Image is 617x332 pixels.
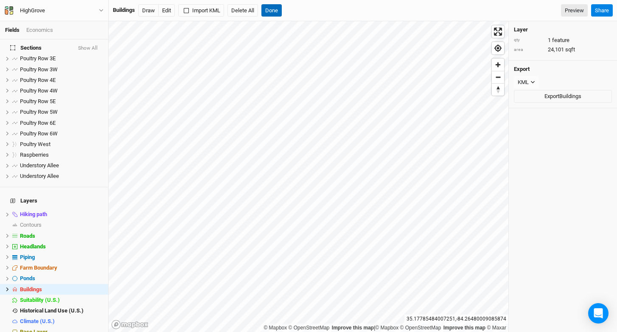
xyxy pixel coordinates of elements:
div: Poultry Row 6W [20,130,103,137]
div: Understory Allee [20,162,103,169]
a: Fields [5,27,20,33]
a: Preview [561,4,588,17]
span: Poultry Row 6E [20,120,56,126]
span: Roads [20,233,35,239]
span: Understory Allee [20,173,59,179]
div: Open Intercom Messenger [588,303,609,324]
div: Buildings [113,6,135,14]
span: Suitability (U.S.) [20,297,60,303]
a: Improve this map [443,325,485,331]
div: Roads [20,233,103,239]
div: Economics [26,26,53,34]
button: Enter fullscreen [492,25,504,38]
button: Edit [158,4,175,17]
a: Mapbox [375,325,398,331]
span: Poultry West [20,141,50,147]
span: Contours [20,222,42,228]
span: Climate (U.S.) [20,318,55,324]
span: Historical Land Use (U.S.) [20,307,84,314]
button: Draw [138,4,159,17]
div: Contours [20,222,103,228]
span: Poultry Row 4W [20,87,58,94]
div: Ponds [20,275,103,282]
span: Poultry Row 3E [20,55,56,62]
div: Poultry Row 4W [20,87,103,94]
span: Understory Allee [20,162,59,169]
div: Poultry Row 6E [20,120,103,127]
button: Delete All [227,4,258,17]
button: Find my location [492,42,504,54]
div: Poultry Row 5W [20,109,103,115]
div: 24,101 [514,46,612,53]
span: Poultry Row 6W [20,130,58,137]
div: Buildings [20,286,103,293]
a: OpenStreetMap [289,325,330,331]
span: Poultry Row 3W [20,66,58,73]
span: Poultry Row 5E [20,98,56,104]
button: Zoom in [492,59,504,71]
span: Headlands [20,243,46,250]
div: | [264,324,506,332]
div: Poultry West [20,141,103,148]
div: qty [514,37,544,43]
div: Raspberries [20,152,103,158]
div: Poultry Row 3W [20,66,103,73]
span: Ponds [20,275,35,281]
span: Hiking path [20,211,47,217]
div: Hiking path [20,211,103,218]
div: Piping [20,254,103,261]
button: Zoom out [492,71,504,83]
a: Maxar [487,325,506,331]
div: 35.17785484007251 , -84.26480009085874 [404,315,508,324]
span: Poultry Row 5W [20,109,58,115]
a: OpenStreetMap [400,325,441,331]
div: Poultry Row 4E [20,77,103,84]
canvas: Map [109,21,508,332]
span: Raspberries [20,152,49,158]
span: sqft [565,46,575,53]
button: Reset bearing to north [492,83,504,96]
button: Import KML [178,4,224,17]
button: Share [591,4,613,17]
button: Show All [78,45,98,51]
button: ExportBuildings [514,90,612,103]
div: HighGrove [20,6,45,15]
div: Suitability (U.S.) [20,297,103,304]
div: Headlands [20,243,103,250]
span: Poultry Row 4E [20,77,56,83]
div: Poultry Row 3E [20,55,103,62]
div: Understory Allee [20,173,103,180]
a: Mapbox [264,325,287,331]
a: Mapbox logo [111,320,149,329]
div: Poultry Row 5E [20,98,103,105]
div: Climate (U.S.) [20,318,103,325]
button: KML [514,76,539,89]
div: KML [518,78,529,87]
button: HighGrove [4,6,104,15]
span: Reset bearing to north [492,84,504,96]
h4: Layers [5,192,103,209]
span: Piping [20,254,35,260]
button: Done [261,4,282,17]
span: Farm Boundary [20,264,57,271]
div: 1 [514,37,612,44]
div: Farm Boundary [20,264,103,271]
div: area [514,47,544,53]
span: feature [552,37,569,44]
span: Sections [10,45,42,51]
span: Buildings [20,286,42,293]
h4: Layer [514,26,612,33]
div: Historical Land Use (U.S.) [20,307,103,314]
h4: Export [514,66,612,73]
a: Improve this map [332,325,374,331]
